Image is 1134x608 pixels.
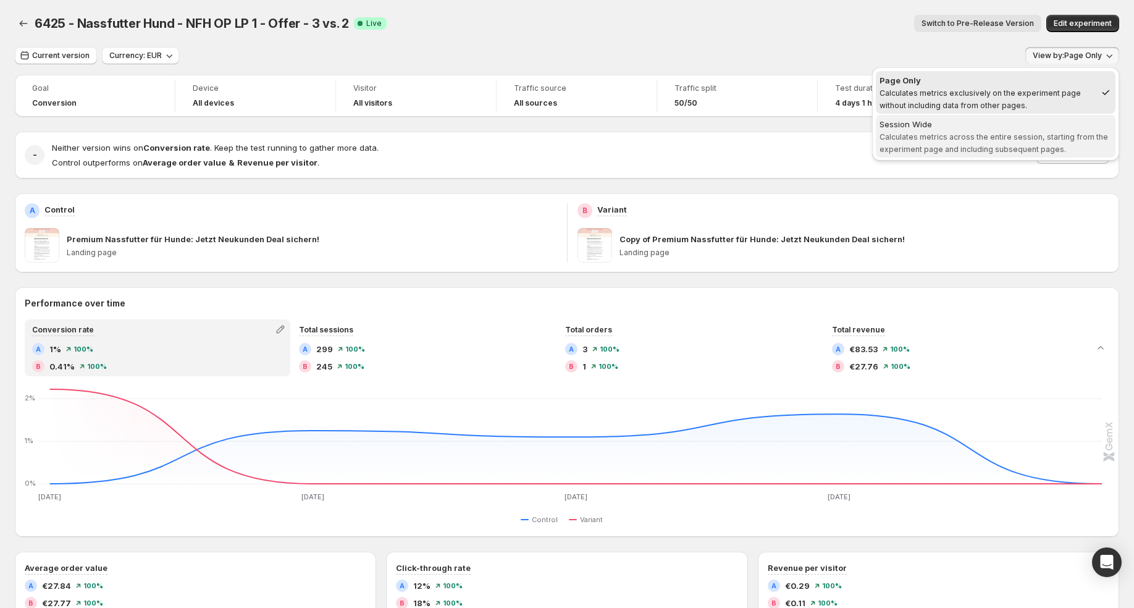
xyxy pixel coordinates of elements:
strong: & [229,158,235,167]
h2: A [400,582,405,589]
h2: B [569,363,574,370]
button: Current version [15,47,97,64]
span: Traffic source [514,83,639,93]
text: [DATE] [828,492,850,501]
span: Current version [32,51,90,61]
span: 3 [582,343,587,355]
h2: A [303,345,308,353]
span: Conversion [32,98,77,108]
span: Calculates metrics exclusively on the experiment page without including data from other pages. [880,88,1081,110]
span: €0.29 [785,580,810,592]
h2: - [33,149,37,161]
span: 100 % [818,599,838,607]
span: Switch to Pre-Release Version [922,19,1034,28]
span: 1% [49,343,61,355]
div: Page Only [880,74,1096,87]
span: Neither version wins on . Keep the test running to gather more data. [52,143,379,153]
span: €27.76 [849,360,878,373]
h3: Revenue per visitor [768,562,847,574]
span: View by: Page Only [1033,51,1102,61]
span: 100 % [443,599,463,607]
span: 100 % [822,582,842,589]
h2: A [771,582,776,589]
span: 100 % [598,363,618,370]
button: Variant [569,512,608,527]
h3: Average order value [25,562,107,574]
h2: A [569,345,574,353]
p: Copy of Premium Nassfutter für Hunde: Jetzt Neukunden Deal sichern! [619,233,905,245]
p: Premium Nassfutter für Hunde: Jetzt Neukunden Deal sichern! [67,233,319,245]
h4: All visitors [353,98,392,108]
h2: B [303,363,308,370]
p: Landing page [67,248,557,258]
span: Total revenue [832,325,885,334]
h2: A [30,206,35,216]
span: Traffic split [674,83,800,93]
strong: Conversion rate [143,143,210,153]
span: Edit experiment [1054,19,1112,28]
h2: B [400,599,405,607]
span: Total sessions [299,325,353,334]
a: Test duration4 days 1 hour 58 minutes [835,82,961,109]
span: 100 % [345,363,364,370]
a: Traffic sourceAll sources [514,82,639,109]
button: Currency: EUR [102,47,179,64]
span: Test duration [835,83,961,93]
span: 100 % [83,599,103,607]
span: 100 % [443,582,463,589]
a: DeviceAll devices [193,82,318,109]
h2: B [836,363,841,370]
span: 0.41% [49,360,75,373]
span: €27.84 [42,580,71,592]
h2: B [28,599,33,607]
span: 245 [316,360,332,373]
span: 299 [316,343,333,355]
button: Switch to Pre-Release Version [914,15,1041,32]
span: 12% [413,580,430,592]
span: Device [193,83,318,93]
button: Collapse chart [1092,339,1109,357]
span: Control [532,515,558,525]
p: Variant [597,203,627,216]
text: [DATE] [565,492,587,501]
button: View by:Page Only [1025,47,1119,64]
span: Total orders [565,325,612,334]
h2: B [582,206,587,216]
span: 100 % [73,345,93,353]
span: €83.53 [849,343,878,355]
a: VisitorAll visitors [353,82,479,109]
span: Goal [32,83,157,93]
h2: B [36,363,41,370]
p: Control [44,203,75,216]
span: 100 % [890,345,910,353]
button: Back [15,15,32,32]
button: Edit experiment [1046,15,1119,32]
span: Variant [580,515,603,525]
h3: Click-through rate [396,562,471,574]
h2: A [836,345,841,353]
span: Control outperforms on . [52,158,319,167]
text: 0% [25,479,36,488]
div: Session Wide [880,118,1112,130]
span: Conversion rate [32,325,94,334]
h2: A [36,345,41,353]
img: Copy of Premium Nassfutter für Hunde: Jetzt Neukunden Deal sichern! [577,228,612,263]
span: Live [366,19,382,28]
span: 100 % [345,345,365,353]
text: [DATE] [301,492,324,501]
button: Control [521,512,563,527]
h2: A [28,582,33,589]
h2: B [771,599,776,607]
a: GoalConversion [32,82,157,109]
strong: Average order value [143,158,226,167]
img: Premium Nassfutter für Hunde: Jetzt Neukunden Deal sichern! [25,228,59,263]
span: Calculates metrics across the entire session, starting from the experiment page and including sub... [880,132,1108,154]
h4: All devices [193,98,234,108]
strong: Revenue per visitor [237,158,317,167]
span: 100 % [83,582,103,589]
span: 50/50 [674,98,697,108]
p: Landing page [619,248,1110,258]
a: Traffic split50/50 [674,82,800,109]
text: 2% [25,394,35,402]
span: 4 days 1 hour 58 minutes [835,98,929,108]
